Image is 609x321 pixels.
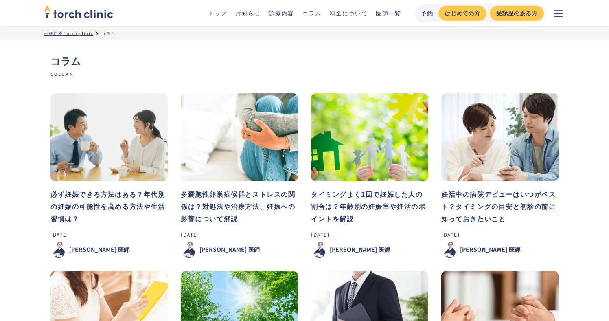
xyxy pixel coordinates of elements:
[208,9,227,17] a: トップ
[44,2,113,20] img: torch clinic
[376,9,401,17] a: 医師一覧
[311,188,428,224] h3: タイミングよく1回で妊娠した人の割合は？年齢別の妊娠率や妊活のポイントを解説
[441,188,559,224] h3: 妊活中の病院デビューはいつがベスト？タイミングの目安と初診の前に知っておきたいこと
[302,9,322,17] a: コラム
[311,93,428,258] a: タイミングよく1回で妊娠した人の割合は？年齢別の妊娠率や妊活のポイントを解説[DATE][PERSON_NAME]医師
[50,188,168,224] h3: 必ず妊娠できる方法はある？年代別の妊娠の可能性を高める方法や生活習慣は？
[69,245,116,254] div: [PERSON_NAME]
[181,93,298,258] a: 多嚢胞性卵巣症候群とストレスの関係は？対処法や治療方法、妊娠への影響について解説[DATE][PERSON_NAME]医師
[50,93,168,258] a: 必ず妊娠できる方法はある？年代別の妊娠の可能性を高める方法や生活習慣は？[DATE][PERSON_NAME]医師
[460,245,507,254] div: [PERSON_NAME]
[181,231,298,238] div: [DATE]
[50,231,168,238] div: [DATE]
[509,245,520,254] div: 医師
[311,231,428,238] div: [DATE]
[441,93,559,258] a: 妊活中の病院デビューはいつがベスト？タイミングの目安と初診の前に知っておきたいこと[DATE][PERSON_NAME]医師
[269,9,294,17] a: 診療内容
[441,231,559,238] div: [DATE]
[421,9,434,18] div: 予約
[330,245,377,254] div: [PERSON_NAME]
[50,71,559,77] span: Column
[181,188,298,224] h3: 多嚢胞性卵巣症候群とストレスの関係は？対処法や治療方法、妊娠への影響について解説
[199,245,247,254] div: [PERSON_NAME]
[445,9,480,18] div: はじめての方
[101,30,116,36] div: コラム
[235,9,261,17] a: お知らせ
[496,9,537,18] div: 受診歴のある方
[330,9,368,17] a: 料金について
[379,245,390,254] div: 医師
[50,53,559,77] h1: コラム
[118,245,129,254] div: 医師
[490,6,544,21] a: 受診歴のある方
[44,30,93,36] a: 不妊治療 torch clinic
[438,6,486,21] a: はじめての方
[44,6,113,20] a: home
[248,245,260,254] div: 医師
